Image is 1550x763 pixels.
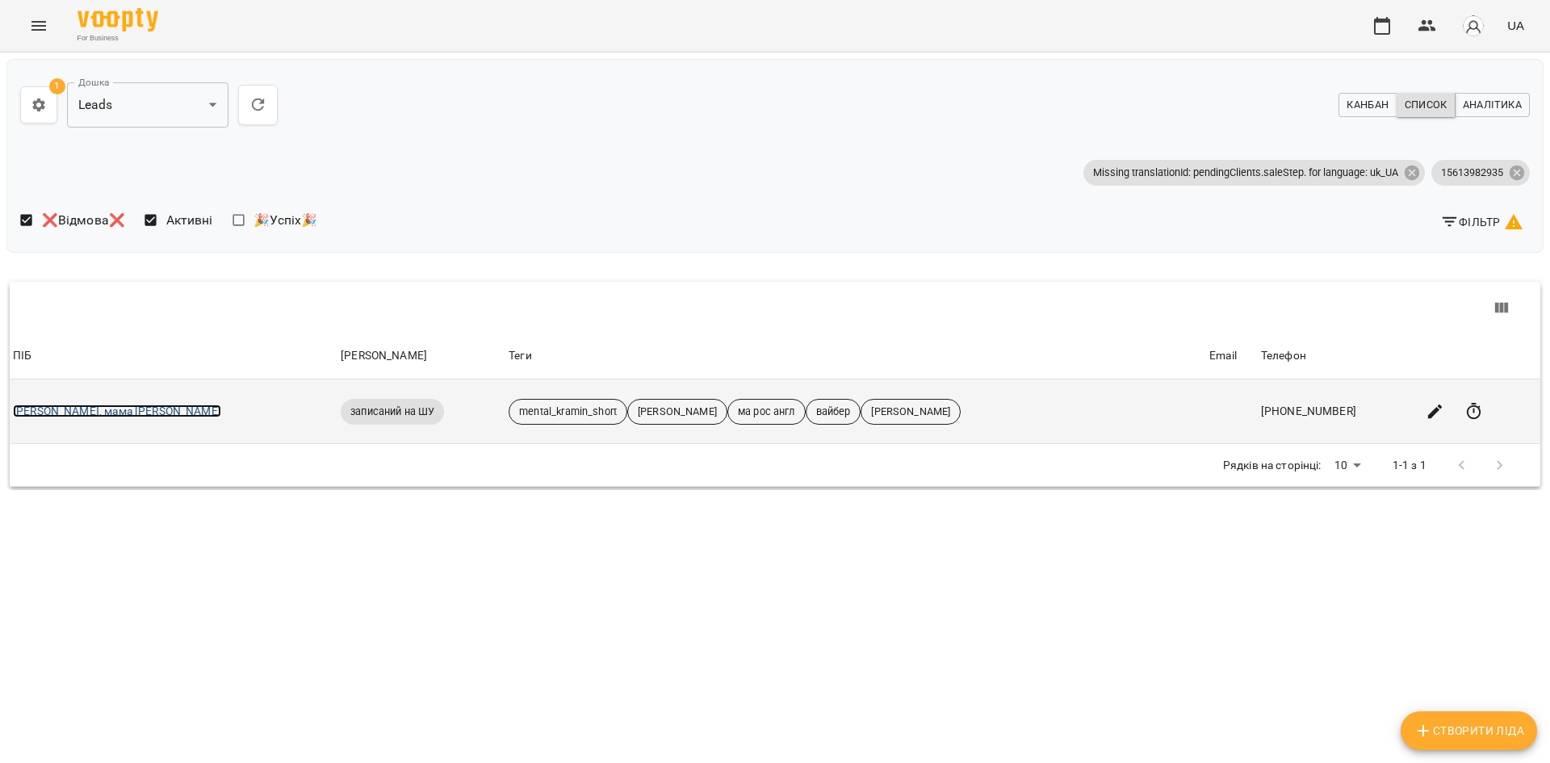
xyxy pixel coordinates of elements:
button: Канбан [1338,93,1397,117]
button: View Columns [1482,289,1521,328]
span: For Business [77,33,158,44]
span: Активні [166,211,213,230]
span: Missing translationId: pendingClients.saleStep. for language: uk_UA [1083,166,1408,180]
div: Теги [509,346,1203,366]
span: [PERSON_NAME] [628,405,727,419]
span: 1 [49,78,65,94]
button: UA [1501,10,1531,40]
span: ма рос англ [728,405,805,419]
span: 🎉Успіх🎉 [253,211,317,230]
span: Аналітика [1463,96,1522,114]
button: Фільтр [1434,208,1530,237]
div: Leads [67,82,228,128]
span: записаний на ШУ [341,405,444,419]
a: [PERSON_NAME], мама [PERSON_NAME] [13,405,221,417]
div: 10 [1328,454,1367,477]
div: Missing translationId: pendingClients.saleStep. for language: uk_UA [1083,160,1425,186]
span: ❌Відмова❌ [42,211,125,230]
div: Email [1209,346,1255,366]
img: Voopty Logo [77,8,158,31]
img: avatar_s.png [1462,15,1485,37]
span: вайбер [806,405,861,419]
p: Рядків на сторінці: [1223,458,1322,474]
span: mental_kramin_short [509,405,626,419]
button: Аналітика [1455,93,1530,117]
div: Телефон [1261,346,1410,366]
span: UA [1507,17,1524,34]
td: [PHONE_NUMBER] [1258,379,1414,444]
div: ПІБ [13,346,334,366]
span: [PERSON_NAME] [861,405,960,419]
span: Фільтр [1440,212,1523,232]
span: 15613982935 [1431,166,1513,180]
button: Список [1397,93,1456,117]
div: Table Toolbar [10,282,1540,333]
span: Список [1405,96,1447,114]
button: Menu [19,6,58,45]
span: Канбан [1347,96,1389,114]
div: записаний на ШУ [341,399,444,425]
p: 1-1 з 1 [1393,458,1426,474]
div: 15613982935 [1431,160,1530,186]
div: [PERSON_NAME] [341,346,502,366]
